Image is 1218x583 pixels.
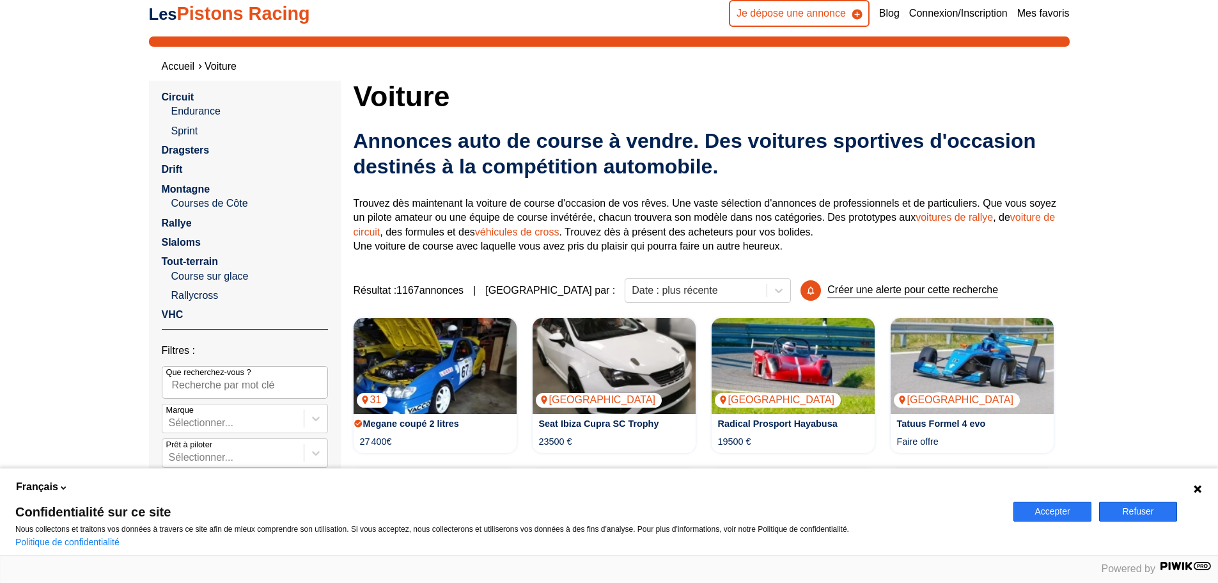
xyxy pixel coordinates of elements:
[171,196,328,211] a: Courses de Côte
[354,81,1070,111] h1: Voiture
[485,284,615,298] p: [GEOGRAPHIC_DATA] par :
[15,506,998,518] span: Confidentialité sur ce site
[15,537,120,547] a: Politique de confidentialité
[715,393,841,407] p: [GEOGRAPHIC_DATA]
[354,212,1056,237] a: voiture de circuit
[354,196,1070,254] p: Trouvez dès maintenant la voiture de course d'occasion de vos rêves. Une vaste sélection d'annonc...
[354,318,517,414] img: Megane coupé 2 litres
[169,417,171,429] input: MarqueSélectionner...
[162,309,183,320] a: VHC
[162,344,328,358] p: Filtres :
[205,61,237,72] a: Voiture
[473,284,476,298] span: |
[533,318,696,414] img: Seat Ibiza Cupra SC Trophy
[879,6,900,20] a: Blog
[894,393,1020,407] p: [GEOGRAPHIC_DATA]
[718,419,838,429] a: Radical Prosport Hayabusa
[891,318,1054,414] img: Tatuus Formel 4 evo
[718,435,751,448] p: 19500 €
[162,366,328,398] input: Que recherchez-vous ?
[162,218,192,228] a: Rallye
[897,419,986,429] a: Tatuus Formel 4 evo
[162,184,210,195] a: Montagne
[354,318,517,414] a: Megane coupé 2 litres 31
[166,404,194,416] p: Marque
[166,439,213,451] p: Prêt à piloter
[827,283,998,298] p: Créer une alerte pour cette recherche
[897,435,939,448] p: Faire offre
[354,284,464,298] span: Résultat : 1167 annonces
[16,480,58,494] span: Français
[162,237,201,248] a: Slaloms
[162,61,195,72] a: Accueil
[1017,6,1070,20] a: Mes favoris
[1099,502,1177,522] button: Refuser
[712,318,875,414] img: Radical Prosport Hayabusa
[360,435,392,448] p: 27 400€
[916,212,993,223] a: voitures de rallye
[475,227,559,237] a: véhicules de cross
[539,419,659,429] a: Seat Ibiza Cupra SC Trophy
[171,269,328,284] a: Course sur glace
[162,256,219,267] a: Tout-terrain
[149,5,177,23] span: Les
[162,164,183,175] a: Drift
[171,289,328,303] a: Rallycross
[162,92,194,102] a: Circuit
[909,6,1008,20] a: Connexion/Inscription
[354,128,1070,179] h2: Annonces auto de course à vendre. Des voitures sportives d'occasion destinés à la compétition aut...
[536,393,662,407] p: [GEOGRAPHIC_DATA]
[171,124,328,138] a: Sprint
[363,419,459,429] a: Megane coupé 2 litres
[891,318,1054,414] a: Tatuus Formel 4 evo[GEOGRAPHIC_DATA]
[712,318,875,414] a: Radical Prosport Hayabusa[GEOGRAPHIC_DATA]
[171,104,328,118] a: Endurance
[357,393,388,407] p: 31
[1102,563,1156,574] span: Powered by
[15,525,998,534] p: Nous collectons et traitons vos données à travers ce site afin de mieux comprendre son utilisatio...
[169,452,171,463] input: Prêt à piloterSélectionner...
[1013,502,1091,522] button: Accepter
[166,367,251,378] p: Que recherchez-vous ?
[149,3,310,24] a: LesPistons Racing
[533,318,696,414] a: Seat Ibiza Cupra SC Trophy[GEOGRAPHIC_DATA]
[162,145,210,156] a: Dragsters
[539,435,572,448] p: 23500 €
